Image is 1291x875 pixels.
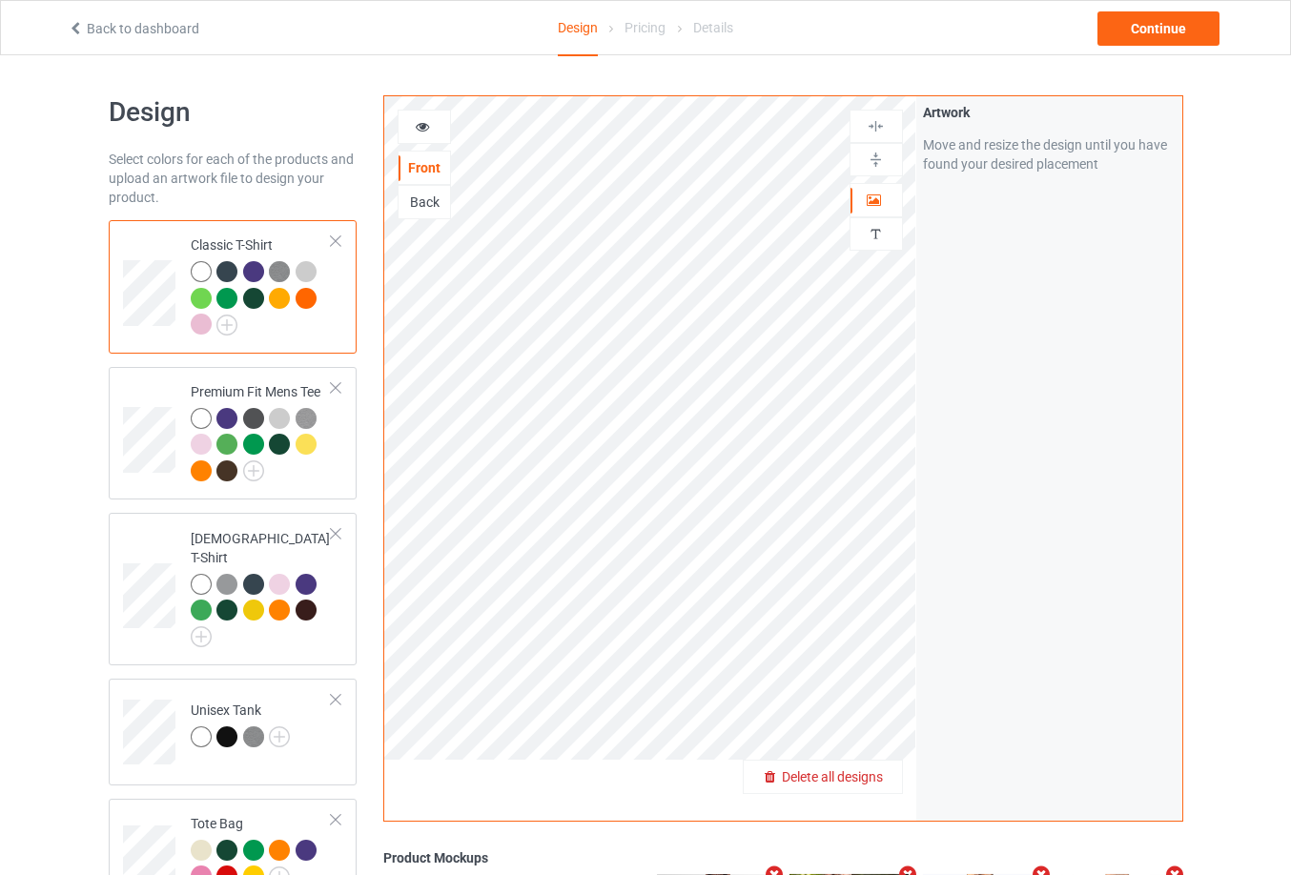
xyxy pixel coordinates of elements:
img: heather_texture.png [296,408,317,429]
img: svg+xml;base64,PD94bWwgdmVyc2lvbj0iMS4wIiBlbmNvZGluZz0iVVRGLTgiPz4KPHN2ZyB3aWR0aD0iMjJweCIgaGVpZ2... [191,626,212,647]
img: svg%3E%0A [867,225,885,243]
div: Pricing [625,1,666,54]
div: Unisex Tank [191,701,291,746]
div: Design [558,1,598,56]
img: svg+xml;base64,PD94bWwgdmVyc2lvbj0iMS4wIiBlbmNvZGluZz0iVVRGLTgiPz4KPHN2ZyB3aWR0aD0iMjJweCIgaGVpZ2... [269,726,290,747]
img: svg+xml;base64,PD94bWwgdmVyc2lvbj0iMS4wIiBlbmNvZGluZz0iVVRGLTgiPz4KPHN2ZyB3aWR0aD0iMjJweCIgaGVpZ2... [243,460,264,481]
div: Product Mockups [383,848,1182,867]
div: Select colors for each of the products and upload an artwork file to design your product. [109,150,358,207]
img: heather_texture.png [269,261,290,282]
div: Front [399,158,450,177]
a: Back to dashboard [68,21,199,36]
span: Delete all designs [782,769,883,784]
img: svg+xml;base64,PD94bWwgdmVyc2lvbj0iMS4wIiBlbmNvZGluZz0iVVRGLTgiPz4KPHN2ZyB3aWR0aD0iMjJweCIgaGVpZ2... [216,315,237,336]
div: Artwork [923,103,1176,122]
h1: Design [109,95,358,130]
div: [DEMOGRAPHIC_DATA] T-Shirt [109,513,358,664]
img: heather_texture.png [243,726,264,747]
div: Back [399,193,450,212]
img: svg%3E%0A [867,151,885,169]
div: Continue [1097,11,1219,46]
div: [DEMOGRAPHIC_DATA] T-Shirt [191,529,333,641]
div: Classic T-Shirt [191,235,333,334]
div: Move and resize the design until you have found your desired placement [923,135,1176,173]
img: svg%3E%0A [867,117,885,135]
div: Premium Fit Mens Tee [191,382,333,480]
div: Details [693,1,733,54]
div: Premium Fit Mens Tee [109,367,358,500]
div: Classic T-Shirt [109,220,358,354]
div: Unisex Tank [109,679,358,785]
